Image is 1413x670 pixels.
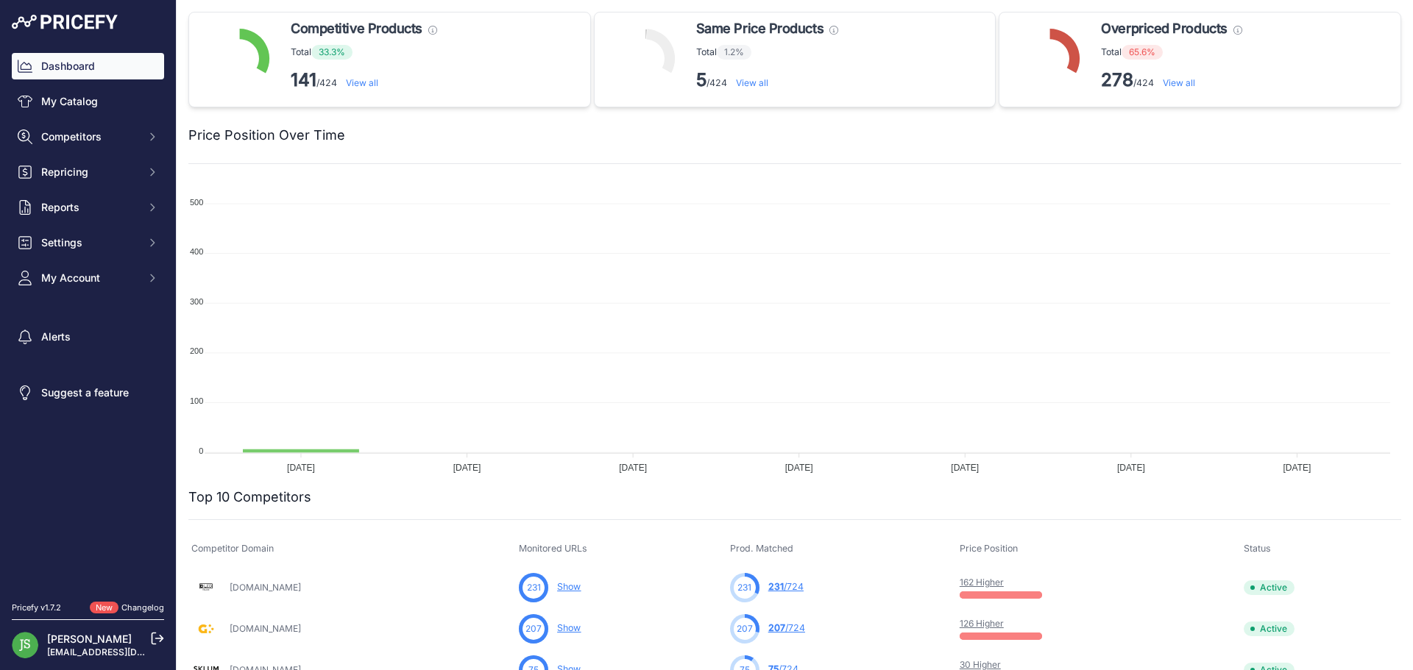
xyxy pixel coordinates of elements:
[1101,45,1242,60] p: Total
[12,379,164,406] a: Suggest a feature
[291,18,422,39] span: Competitive Products
[41,235,138,250] span: Settings
[90,602,118,614] span: New
[190,247,203,256] tspan: 400
[730,543,793,554] span: Prod. Matched
[291,45,437,60] p: Total
[41,200,138,215] span: Reports
[12,15,118,29] img: Pricefy Logo
[557,622,581,633] a: Show
[785,463,813,473] tspan: [DATE]
[619,463,647,473] tspan: [DATE]
[768,622,805,633] a: 207/724
[717,45,751,60] span: 1.2%
[960,618,1004,629] a: 126 Higher
[525,622,542,635] span: 207
[696,69,706,90] strong: 5
[47,646,201,657] a: [EMAIL_ADDRESS][DOMAIN_NAME]
[190,297,203,306] tspan: 300
[1122,45,1163,60] span: 65.6%
[1244,621,1295,636] span: Active
[519,543,587,554] span: Monitored URLs
[1101,68,1242,92] p: /424
[960,543,1018,554] span: Price Position
[737,622,753,635] span: 207
[12,88,164,115] a: My Catalog
[190,346,203,355] tspan: 200
[527,581,541,594] span: 231
[191,543,274,554] span: Competitor Domain
[696,45,838,60] p: Total
[311,45,353,60] span: 33.3%
[1117,463,1145,473] tspan: [DATE]
[1244,543,1271,554] span: Status
[12,159,164,185] button: Repricing
[199,446,203,455] tspan: 0
[736,77,768,88] a: View all
[737,581,751,594] span: 231
[768,581,784,592] span: 231
[960,659,1001,670] a: 30 Higher
[188,125,345,146] h2: Price Position Over Time
[41,271,138,285] span: My Account
[41,129,138,144] span: Competitors
[41,165,138,179] span: Repricing
[190,198,203,207] tspan: 500
[768,581,804,592] a: 231/724
[1101,69,1133,90] strong: 278
[1163,77,1195,88] a: View all
[453,463,481,473] tspan: [DATE]
[291,68,437,92] p: /424
[291,69,316,90] strong: 141
[346,77,378,88] a: View all
[230,582,301,593] a: [DOMAIN_NAME]
[12,53,164,79] a: Dashboard
[1244,580,1295,595] span: Active
[768,622,785,633] span: 207
[951,463,979,473] tspan: [DATE]
[188,487,311,507] h2: Top 10 Competitors
[1101,18,1227,39] span: Overpriced Products
[230,623,301,634] a: [DOMAIN_NAME]
[557,581,581,592] a: Show
[1283,463,1311,473] tspan: [DATE]
[12,124,164,150] button: Competitors
[696,18,824,39] span: Same Price Products
[12,229,164,256] button: Settings
[12,265,164,291] button: My Account
[960,577,1004,588] a: 162 Higher
[12,602,61,614] div: Pricefy v1.7.2
[696,68,838,92] p: /424
[12,194,164,221] button: Reports
[47,632,132,645] a: [PERSON_NAME]
[287,463,315,473] tspan: [DATE]
[190,396,203,405] tspan: 100
[121,602,164,613] a: Changelog
[12,53,164,584] nav: Sidebar
[12,324,164,350] a: Alerts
